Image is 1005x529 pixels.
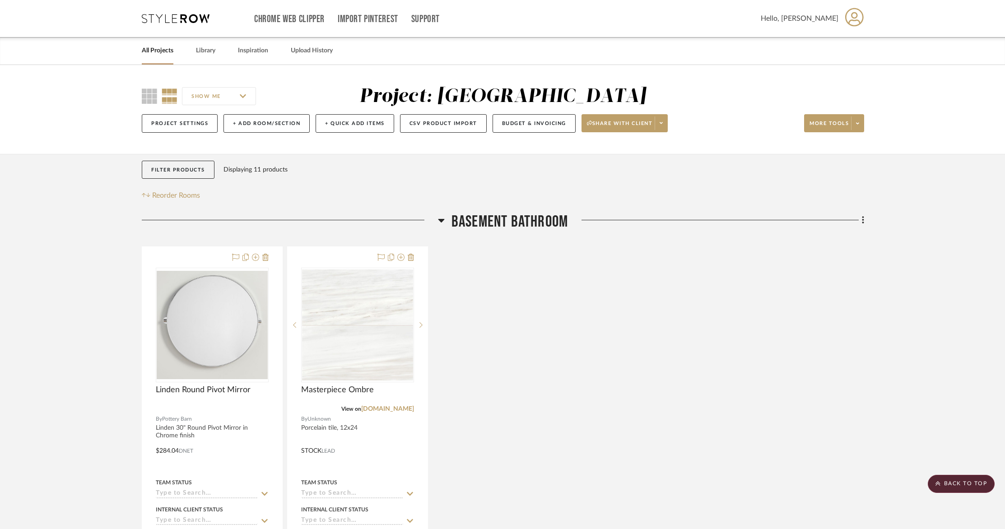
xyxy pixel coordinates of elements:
[361,406,414,412] a: [DOMAIN_NAME]
[810,120,849,134] span: More tools
[156,478,192,487] div: Team Status
[254,15,325,23] a: Chrome Web Clipper
[152,190,200,201] span: Reorder Rooms
[301,517,403,525] input: Type to Search…
[587,120,653,134] span: Share with client
[338,15,398,23] a: Import Pinterest
[804,114,864,132] button: More tools
[238,45,268,57] a: Inspiration
[302,269,413,381] img: Masterpiece Ombre
[301,415,307,423] span: By
[223,161,288,179] div: Displaying 11 products
[196,45,215,57] a: Library
[316,114,394,133] button: + Quick Add Items
[301,478,337,487] div: Team Status
[301,490,403,498] input: Type to Search…
[928,475,995,493] scroll-to-top-button: BACK TO TOP
[301,385,374,395] span: Masterpiece Ombre
[156,490,258,498] input: Type to Search…
[142,161,214,179] button: Filter Products
[411,15,440,23] a: Support
[142,114,218,133] button: Project Settings
[156,415,162,423] span: By
[301,506,368,514] div: Internal Client Status
[582,114,668,132] button: Share with client
[302,268,414,382] div: 0
[156,385,251,395] span: Linden Round Pivot Mirror
[341,406,361,412] span: View on
[142,45,173,57] a: All Projects
[156,517,258,525] input: Type to Search…
[493,114,576,133] button: Budget & Invoicing
[162,415,192,423] span: Pottery Barn
[157,271,268,379] img: Linden Round Pivot Mirror
[307,415,331,423] span: Unknown
[400,114,487,133] button: CSV Product Import
[359,87,646,106] div: Project: [GEOGRAPHIC_DATA]
[156,506,223,514] div: Internal Client Status
[761,13,838,24] span: Hello, [PERSON_NAME]
[451,212,568,232] span: Basement Bathroom
[142,190,200,201] button: Reorder Rooms
[291,45,333,57] a: Upload History
[223,114,310,133] button: + Add Room/Section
